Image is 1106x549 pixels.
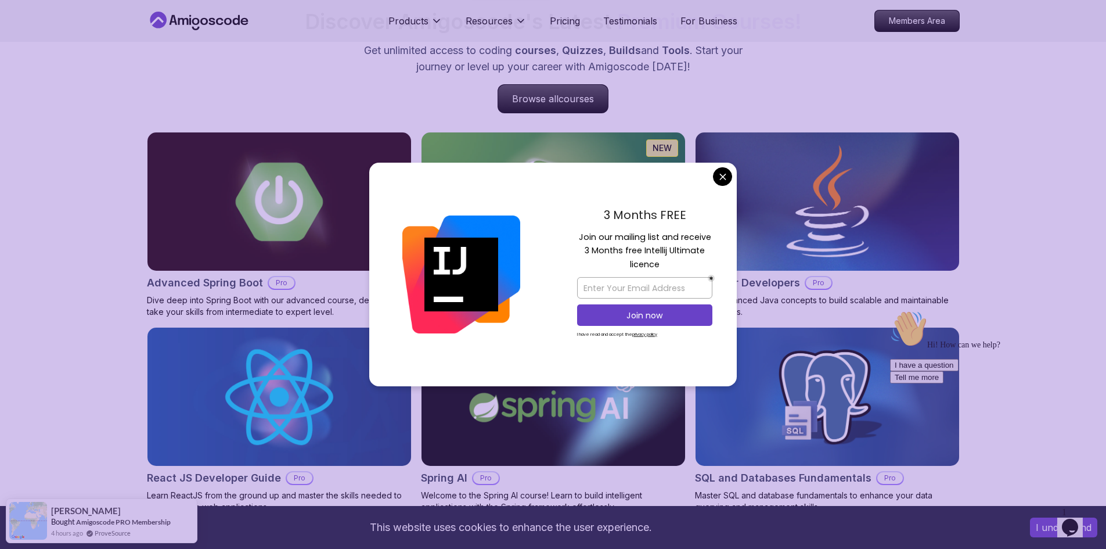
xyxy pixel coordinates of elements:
[358,42,748,75] p: Get unlimited access to coding , , and . Start your journey or level up your career with Amigosco...
[562,44,603,56] span: Quizzes
[874,10,960,32] a: Members Area
[421,132,685,271] img: Spring Boot for Beginners card
[5,66,58,78] button: Tell me more
[806,277,831,289] p: Pro
[51,528,83,538] span: 4 hours ago
[147,327,412,513] a: React JS Developer Guide cardReact JS Developer GuideProLearn ReactJS from the ground up and mast...
[147,490,412,513] p: Learn ReactJS from the ground up and master the skills needed to build dynamic web applications.
[421,490,686,513] p: Welcome to the Spring AI course! Learn to build intelligent applications with the Spring framewor...
[147,132,412,318] a: Advanced Spring Boot cardAdvanced Spring BootProDive deep into Spring Boot with our advanced cour...
[147,275,263,291] h2: Advanced Spring Boot
[695,327,960,513] a: SQL and Databases Fundamentals cardSQL and Databases FundamentalsProMaster SQL and database funda...
[609,44,641,56] span: Builds
[877,472,903,484] p: Pro
[498,84,608,113] a: Browse allcourses
[5,5,42,42] img: :wave:
[51,506,121,516] span: [PERSON_NAME]
[1057,503,1094,537] iframe: chat widget
[421,132,686,318] a: Spring Boot for Beginners cardNEWSpring Boot for BeginnersBuild a CRUD API with Spring Boot and P...
[1030,518,1097,537] button: Accept cookies
[875,10,959,31] p: Members Area
[680,14,737,28] a: For Business
[95,528,131,538] a: ProveSource
[51,517,75,526] span: Bought
[498,85,608,113] p: Browse all
[515,44,556,56] span: courses
[603,14,657,28] a: Testimonials
[5,53,73,66] button: I have a question
[147,328,411,466] img: React JS Developer Guide card
[421,470,467,486] h2: Spring AI
[5,35,115,44] span: Hi! How can we help?
[559,93,594,105] span: courses
[421,327,686,513] a: Spring AI cardSpring AIProWelcome to the Spring AI course! Learn to build intelligent application...
[147,470,281,486] h2: React JS Developer Guide
[421,328,685,466] img: Spring AI card
[473,472,499,484] p: Pro
[695,470,871,486] h2: SQL and Databases Fundamentals
[147,295,412,318] p: Dive deep into Spring Boot with our advanced course, designed to take your skills from intermedia...
[689,129,966,274] img: Java for Developers card
[466,14,527,37] button: Resources
[695,275,800,291] h2: Java for Developers
[147,132,411,271] img: Advanced Spring Boot card
[885,306,1094,497] iframe: chat widget
[696,328,959,466] img: SQL and Databases Fundamentals card
[695,490,960,513] p: Master SQL and database fundamentals to enhance your data querying and management skills.
[653,142,672,154] p: NEW
[9,502,47,540] img: provesource social proof notification image
[388,14,442,37] button: Products
[269,277,294,289] p: Pro
[388,14,428,28] p: Products
[550,14,580,28] a: Pricing
[9,515,1013,540] div: This website uses cookies to enhance the user experience.
[695,132,960,318] a: Java for Developers cardJava for DevelopersProLearn advanced Java concepts to build scalable and ...
[662,44,690,56] span: Tools
[287,472,312,484] p: Pro
[695,295,960,318] p: Learn advanced Java concepts to build scalable and maintainable applications.
[76,518,171,526] a: Amigoscode PRO Membership
[5,5,214,78] div: 👋Hi! How can we help?I have a questionTell me more
[466,14,513,28] p: Resources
